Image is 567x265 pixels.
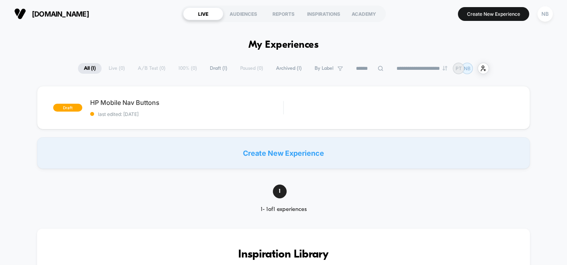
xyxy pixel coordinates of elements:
span: last edited: [DATE] [90,111,283,117]
div: AUDIENCES [223,7,263,20]
span: HP Mobile Nav Buttons [90,99,283,106]
span: By Label [315,65,334,71]
div: LIVE [183,7,223,20]
button: Create New Experience [458,7,529,21]
span: Draft ( 1 ) [204,63,233,74]
span: All ( 1 ) [78,63,102,74]
h1: My Experiences [248,39,319,51]
p: NB [464,65,471,71]
span: [DOMAIN_NAME] [32,10,89,18]
h3: Inspiration Library [61,248,507,261]
span: 1 [273,185,287,198]
div: 1 - 1 of 1 experiences [246,206,322,213]
span: Archived ( 1 ) [270,63,308,74]
img: Visually logo [14,8,26,20]
button: [DOMAIN_NAME] [12,7,91,20]
p: PT [456,65,462,71]
div: Create New Experience [37,137,530,169]
button: NB [535,6,555,22]
div: ACADEMY [344,7,384,20]
img: end [443,66,447,71]
div: REPORTS [263,7,304,20]
span: draft [53,104,82,112]
div: NB [537,6,553,22]
div: INSPIRATIONS [304,7,344,20]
